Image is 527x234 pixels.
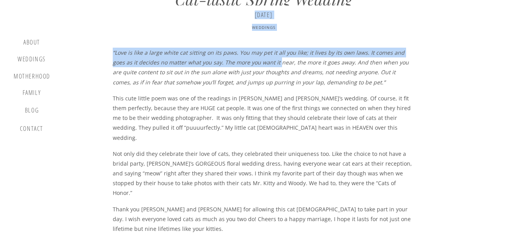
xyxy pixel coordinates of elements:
[18,125,45,136] a: contact
[17,55,46,65] a: Weddings
[14,73,50,81] a: motherhood
[113,49,409,86] em: “Love is like a large white cat sitting on its paws. You may pet it all you like; it lives by its...
[17,89,46,99] a: Family
[108,11,420,19] p: [DATE]
[113,204,415,234] p: Thank you [PERSON_NAME] and [PERSON_NAME] for allowing this cat [DEMOGRAPHIC_DATA] to take part i...
[20,107,43,118] a: blog
[20,39,43,48] a: about
[113,93,415,143] p: This cute little poem was one of the readings in [PERSON_NAME] and [PERSON_NAME]’s wedding. Of co...
[252,25,275,30] a: Weddings
[113,149,415,198] p: Not only did they celebrate their love of cats, they celebrated their uniqueness too. Like the ch...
